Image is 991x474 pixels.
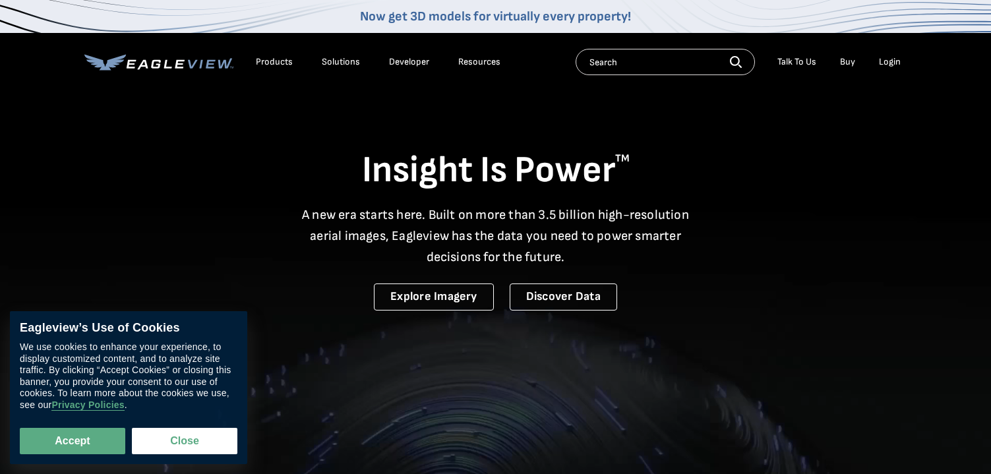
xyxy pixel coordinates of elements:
[879,56,901,68] div: Login
[374,283,494,311] a: Explore Imagery
[294,204,698,268] p: A new era starts here. Built on more than 3.5 billion high-resolution aerial images, Eagleview ha...
[132,428,237,454] button: Close
[20,321,237,336] div: Eagleview’s Use of Cookies
[256,56,293,68] div: Products
[322,56,360,68] div: Solutions
[615,152,630,165] sup: TM
[20,342,237,411] div: We use cookies to enhance your experience, to display customized content, and to analyze site tra...
[51,400,124,411] a: Privacy Policies
[510,283,617,311] a: Discover Data
[84,148,907,194] h1: Insight Is Power
[840,56,855,68] a: Buy
[458,56,500,68] div: Resources
[576,49,755,75] input: Search
[777,56,816,68] div: Talk To Us
[389,56,429,68] a: Developer
[20,428,125,454] button: Accept
[360,9,631,24] a: Now get 3D models for virtually every property!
